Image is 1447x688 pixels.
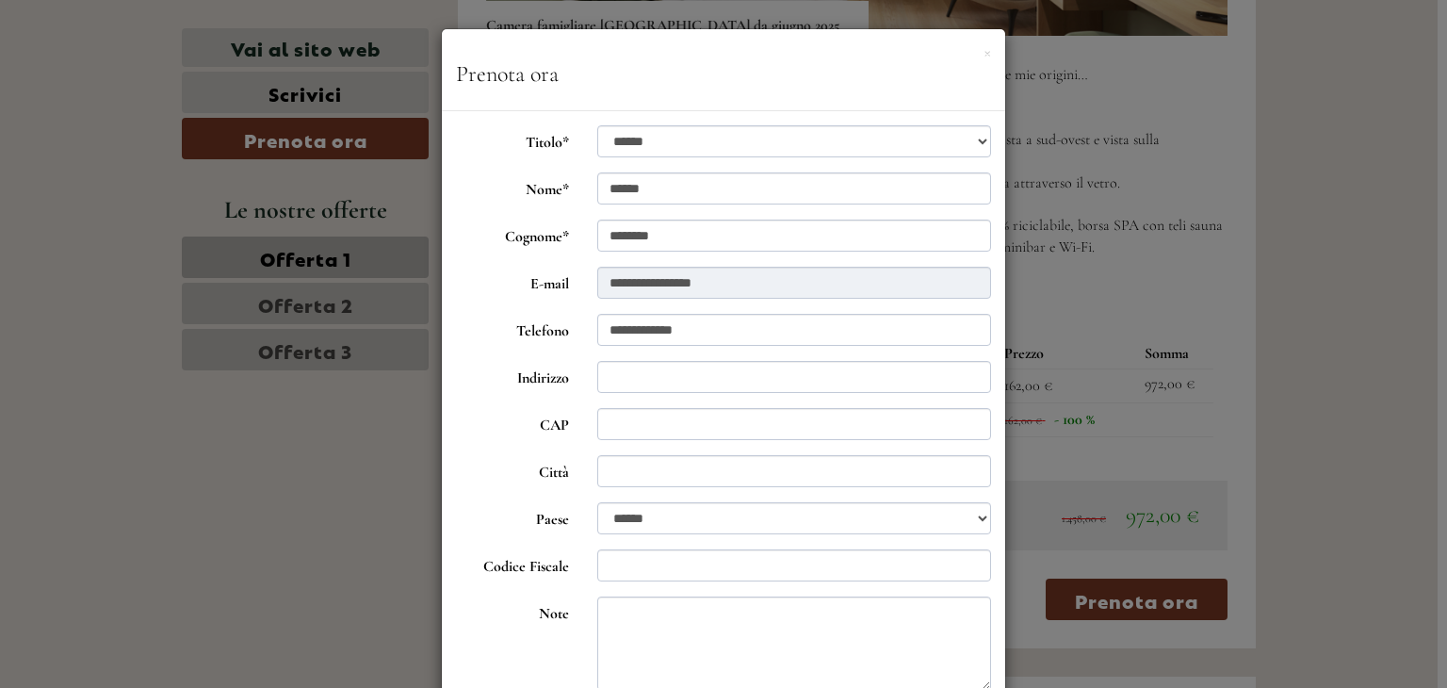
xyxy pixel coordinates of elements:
[442,502,583,531] label: Paese
[984,41,991,61] button: ×
[442,455,583,483] label: Città
[442,267,583,295] label: E-mail
[442,361,583,389] label: Indirizzo
[442,314,583,342] label: Telefono
[442,597,583,625] label: Note
[442,172,583,201] label: Nome*
[442,549,583,578] label: Codice Fiscale
[456,62,991,87] h3: Prenota ora
[442,125,583,154] label: Titolo*
[442,220,583,248] label: Cognome*
[442,408,583,436] label: CAP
